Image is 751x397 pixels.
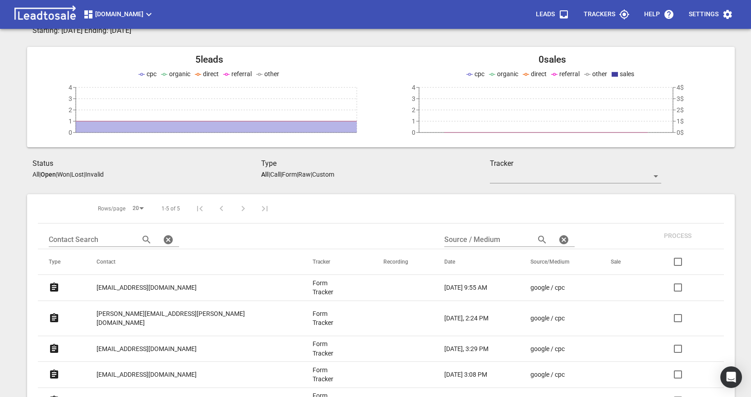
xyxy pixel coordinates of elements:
p: [EMAIL_ADDRESS][DOMAIN_NAME] [97,344,197,354]
span: [DOMAIN_NAME] [83,9,154,20]
span: cpc [147,70,157,78]
p: google / cpc [530,283,565,292]
tspan: 3$ [677,95,684,102]
p: Help [644,10,660,19]
span: Rows/page [98,205,125,213]
p: Invalid [85,171,104,178]
span: | [269,171,270,178]
th: Tracker [302,249,373,275]
span: sales [620,70,634,78]
div: Open Intercom Messenger [720,366,742,388]
a: [EMAIL_ADDRESS][DOMAIN_NAME] [97,364,197,386]
a: Form Tracker [313,309,347,328]
th: Date [433,249,520,275]
a: [DATE] 3:08 PM [444,370,494,379]
h3: Type [261,158,490,169]
th: Source/Medium [520,249,600,275]
a: google / cpc [530,370,575,379]
tspan: 1 [412,118,415,125]
span: | [56,171,57,178]
aside: Open [41,171,56,178]
svg: Form [49,313,60,324]
tspan: 0 [412,129,415,136]
span: other [592,70,607,78]
a: Form Tracker [313,365,347,384]
span: | [281,171,282,178]
p: Custom [312,171,334,178]
h2: 0 sales [381,54,724,65]
span: | [39,171,41,178]
tspan: 0 [69,129,72,136]
tspan: 3 [412,95,415,102]
p: Raw [298,171,311,178]
span: other [264,70,279,78]
p: google / cpc [530,370,565,379]
span: | [311,171,312,178]
p: Leads [536,10,555,19]
span: | [297,171,298,178]
th: Recording [373,249,433,275]
tspan: 2 [412,106,415,114]
p: [DATE] 9:55 AM [444,283,487,292]
a: [EMAIL_ADDRESS][DOMAIN_NAME] [97,277,197,299]
a: [DATE], 2:24 PM [444,314,494,323]
a: [DATE], 3:29 PM [444,344,494,354]
a: [EMAIL_ADDRESS][DOMAIN_NAME] [97,338,197,360]
a: [PERSON_NAME][EMAIL_ADDRESS][PERSON_NAME][DOMAIN_NAME] [97,303,276,334]
span: direct [203,70,219,78]
tspan: 0$ [677,129,684,136]
p: Call [270,171,281,178]
p: [PERSON_NAME][EMAIL_ADDRESS][PERSON_NAME][DOMAIN_NAME] [97,309,276,328]
span: cpc [475,70,484,78]
a: google / cpc [530,344,575,354]
p: [DATE], 3:29 PM [444,344,488,354]
tspan: 3 [69,95,72,102]
p: [DATE], 2:24 PM [444,314,488,323]
a: Form Tracker [313,339,347,358]
span: | [70,171,71,178]
span: referral [231,70,252,78]
tspan: 1$ [677,118,684,125]
svg: Form [49,369,60,380]
p: Form [282,171,297,178]
span: | [84,171,85,178]
th: Contact [86,249,302,275]
p: Trackers [584,10,615,19]
p: google / cpc [530,314,565,323]
a: Form Tracker [313,278,347,297]
span: organic [497,70,518,78]
th: Type [38,249,86,275]
h3: Tracker [490,158,661,169]
tspan: 1 [69,118,72,125]
svg: Form [49,282,60,293]
h3: Status [32,158,261,169]
p: All [32,171,39,178]
p: Settings [689,10,719,19]
span: organic [169,70,190,78]
tspan: 4 [69,84,72,91]
p: Won [57,171,70,178]
span: direct [531,70,547,78]
tspan: 2$ [677,106,684,114]
a: google / cpc [530,314,575,323]
h2: 5 leads [38,54,381,65]
aside: All [261,171,269,178]
div: 20 [129,202,147,214]
img: logo [11,5,79,23]
tspan: 2 [69,106,72,114]
a: [DATE] 9:55 AM [444,283,494,292]
button: [DOMAIN_NAME] [79,5,158,23]
span: 1-5 of 5 [161,205,180,213]
svg: Form [49,343,60,354]
p: google / cpc [530,344,565,354]
h3: Starting: [DATE] Ending: [DATE] [32,25,604,36]
th: Sale [600,249,646,275]
tspan: 4$ [677,84,684,91]
tspan: 4 [412,84,415,91]
p: [DATE] 3:08 PM [444,370,487,379]
a: google / cpc [530,283,575,292]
